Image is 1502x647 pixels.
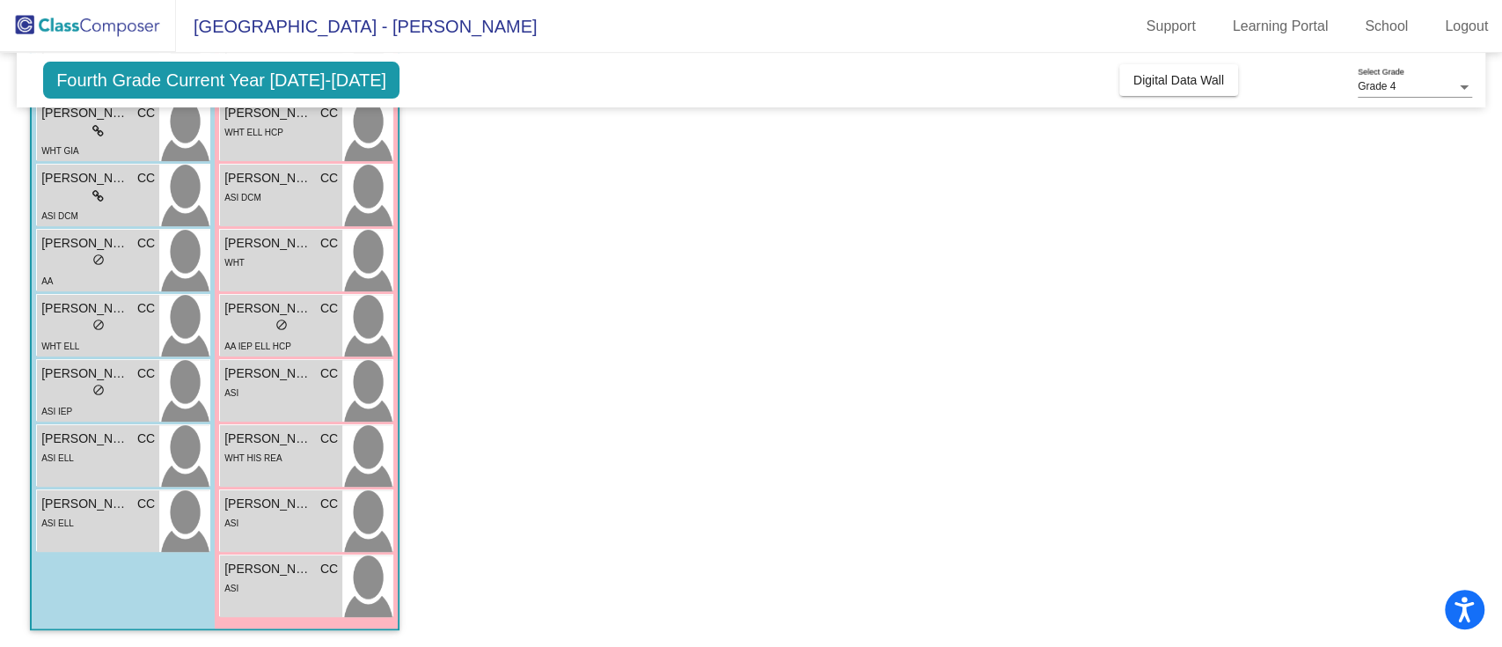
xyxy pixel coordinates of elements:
span: ASI IEP [41,407,72,416]
span: CC [320,495,338,513]
span: CC [137,234,155,253]
span: [GEOGRAPHIC_DATA] - [PERSON_NAME] [176,12,537,40]
span: [PERSON_NAME] [224,169,312,187]
span: [PERSON_NAME] [224,364,312,383]
span: CC [320,430,338,448]
span: WHT ELL HCP [224,128,283,137]
span: CC [320,104,338,122]
a: Learning Portal [1219,12,1343,40]
span: [PERSON_NAME] [224,430,312,448]
span: Grade 4 [1358,80,1396,92]
span: [PERSON_NAME] [224,234,312,253]
span: [PERSON_NAME] [41,169,129,187]
span: ASI ELL [41,518,74,528]
a: Support [1132,12,1210,40]
span: [PERSON_NAME] [41,364,129,383]
span: CC [137,299,155,318]
span: ASI ELL [41,453,74,463]
span: AA [41,276,53,286]
span: ASI DCM [224,193,261,202]
span: CC [137,364,155,383]
span: ASI [224,518,238,528]
span: [PERSON_NAME] [224,104,312,122]
span: do_not_disturb_alt [92,254,105,266]
span: WHT HIS REA [224,453,282,463]
span: [PERSON_NAME] [41,495,129,513]
span: WHT GIA [41,146,79,156]
span: CC [320,364,338,383]
span: CC [137,430,155,448]
span: CC [320,299,338,318]
span: [PERSON_NAME] [41,430,129,448]
button: Digital Data Wall [1119,64,1238,96]
span: CC [137,169,155,187]
span: WHT ELL [41,342,79,351]
span: [PERSON_NAME] [41,234,129,253]
span: CC [320,169,338,187]
span: ASI DCM [41,211,78,221]
span: [PERSON_NAME] [224,560,312,578]
span: do_not_disturb_alt [92,319,105,331]
span: Fourth Grade Current Year [DATE]-[DATE] [43,62,399,99]
a: Logout [1431,12,1502,40]
span: ASI [224,584,238,593]
span: ASI [224,388,238,398]
span: WHT [224,258,245,268]
span: AA IEP ELL HCP [224,342,291,351]
span: CC [137,104,155,122]
a: School [1351,12,1422,40]
span: do_not_disturb_alt [92,384,105,396]
span: Digital Data Wall [1133,73,1224,87]
span: CC [320,560,338,578]
span: [PERSON_NAME] [41,104,129,122]
span: CC [320,234,338,253]
span: CC [137,495,155,513]
span: [PERSON_NAME] [224,299,312,318]
span: [PERSON_NAME] [41,299,129,318]
span: do_not_disturb_alt [275,319,288,331]
span: [PERSON_NAME] [224,495,312,513]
